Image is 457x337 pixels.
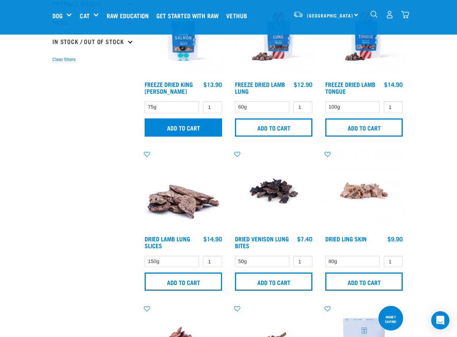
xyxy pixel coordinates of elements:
input: Add to cart [325,118,403,137]
input: 1 [384,256,403,268]
div: $14.90 [384,81,403,88]
input: 1 [293,256,312,268]
input: 1 [203,101,222,113]
p: In Stock / Out Of Stock [52,32,134,51]
a: Freeze Dried King [PERSON_NAME] [145,82,193,93]
input: 1 [384,101,403,113]
input: Add to cart [145,272,222,291]
img: Dried Ling Skin 1701 [323,150,405,231]
a: Freeze Dried Lamb Tongue [325,82,375,93]
div: $7.40 [297,235,312,242]
div: $13.90 [203,81,222,88]
img: Venison Lung Bites [233,150,314,231]
a: Dog [52,11,63,20]
img: home-icon@2x.png [401,11,409,19]
input: Add to cart [235,272,312,291]
div: $14.90 [203,235,222,242]
a: Raw Education [105,0,154,31]
a: Freeze Dried Lamb Lung [235,82,285,93]
a: Vethub [224,0,253,31]
span: [GEOGRAPHIC_DATA] [307,14,353,17]
div: Money saving! [378,311,403,327]
input: Add to cart [235,118,312,137]
input: Add to cart [325,272,403,291]
a: Dried Venison Lung Bites [235,237,289,247]
input: 1 [203,256,222,268]
img: user.png [386,11,394,19]
a: Get started with Raw [154,0,224,31]
input: Add to cart [145,118,222,137]
img: 1303 Lamb Lung Slices 01 [143,150,224,231]
button: Clear filters [52,56,76,63]
img: home-icon-1@2x.png [370,11,378,18]
div: $12.90 [294,81,312,88]
a: Dried Ling Skin [325,237,367,240]
div: $9.90 [388,235,403,242]
input: 1 [293,101,312,113]
a: Dried Lamb Lung Slices [145,237,190,247]
img: van-moving.png [293,11,303,18]
div: Open Intercom Messenger [431,311,449,329]
a: Cat [80,11,89,20]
